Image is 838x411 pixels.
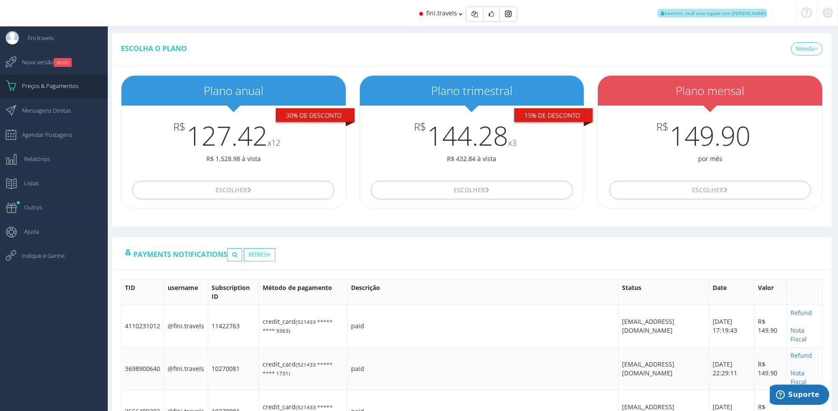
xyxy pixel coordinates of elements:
[267,137,280,148] small: x12
[133,250,275,259] span: Payments notifications
[426,9,457,17] span: fini.travels
[348,348,618,390] td: paid
[244,248,275,261] a: Refresh
[348,280,618,305] th: Descrição
[790,326,807,343] a: Nota Fiscal
[656,121,669,132] span: R$
[15,220,39,242] span: Ajuda
[618,280,709,305] th: Status
[466,7,517,22] div: Basic example
[121,121,346,150] h3: 127.42
[121,305,164,348] td: 4110231012
[13,99,71,121] span: Mensagens Diretas
[15,172,39,194] span: Listas
[609,181,811,199] button: Escolher
[259,348,348,390] td: credit_card
[709,280,754,305] th: Date
[598,154,822,163] p: por mês
[658,9,767,18] span: Ewerton, você esta logado com [PERSON_NAME]
[121,154,346,163] p: R$ 1,528.98 à vista
[259,305,348,348] td: credit_card
[598,84,822,97] h2: Plano mensal
[598,121,822,150] h3: 149.90
[54,58,72,67] small: NOVO
[132,181,334,199] button: Escolher
[709,305,754,348] td: [DATE] 17:19:43
[15,196,42,218] span: Outros
[348,305,618,348] td: paid
[208,280,259,305] th: Subscription ID
[13,245,65,267] span: Indique e Ganhe
[360,154,584,163] p: R$ 432.84 à vista
[259,280,348,305] th: Método de pagamento
[15,148,50,170] span: Relatórios
[19,27,54,49] span: fini.travels
[13,124,72,146] span: Agendar Postagens
[790,369,807,386] a: Nota Fiscal
[6,31,19,44] img: User Image
[360,121,584,150] h3: 144.28
[121,348,164,390] td: 3698900640
[360,84,584,97] h2: Plano trimestral
[276,108,355,122] div: 30% De desconto
[514,108,593,122] div: 15% De desconto
[414,121,426,132] span: R$
[121,280,164,305] th: TID
[371,181,573,199] button: Escolher
[709,348,754,390] td: [DATE] 22:29:11
[121,84,346,97] h2: Plano anual
[508,137,516,148] small: x3
[790,351,812,360] a: Refund
[208,305,259,348] td: 11422763
[121,44,187,53] span: Escolha o plano
[208,348,259,390] td: 10270081
[754,305,787,348] td: R$ 149.90
[164,305,208,348] td: @fini.travels
[618,305,709,348] td: [EMAIL_ADDRESS][DOMAIN_NAME]
[754,348,787,390] td: R$ 149.90
[618,348,709,390] td: [EMAIL_ADDRESS][DOMAIN_NAME]
[164,280,208,305] th: username
[164,348,208,390] td: @fini.travels
[13,51,72,73] span: Nova versão
[790,308,812,317] a: Refund
[791,42,823,55] a: Moeda
[13,75,78,97] span: Preços & Pagamentos
[754,280,787,305] th: Valor
[770,385,829,407] iframe: Abre um widget para que você possa encontrar mais informações
[173,121,186,132] span: R$
[505,11,512,17] img: Instagram_simple_icon.svg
